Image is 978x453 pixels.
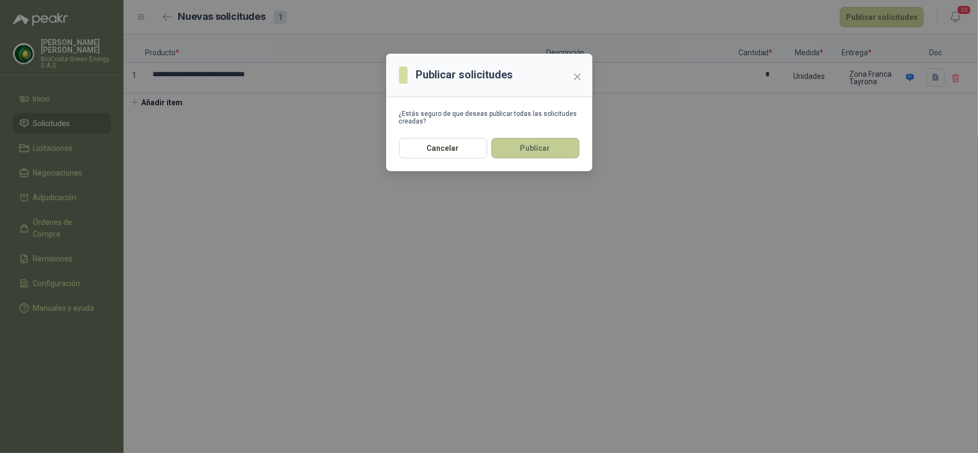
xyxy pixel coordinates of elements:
span: close [573,72,582,81]
div: ¿Estás seguro de que deseas publicar todas las solicitudes creadas? [399,110,579,125]
button: Publicar [491,138,579,158]
h3: Publicar solicitudes [416,67,513,83]
button: Close [569,68,586,85]
button: Cancelar [399,138,487,158]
